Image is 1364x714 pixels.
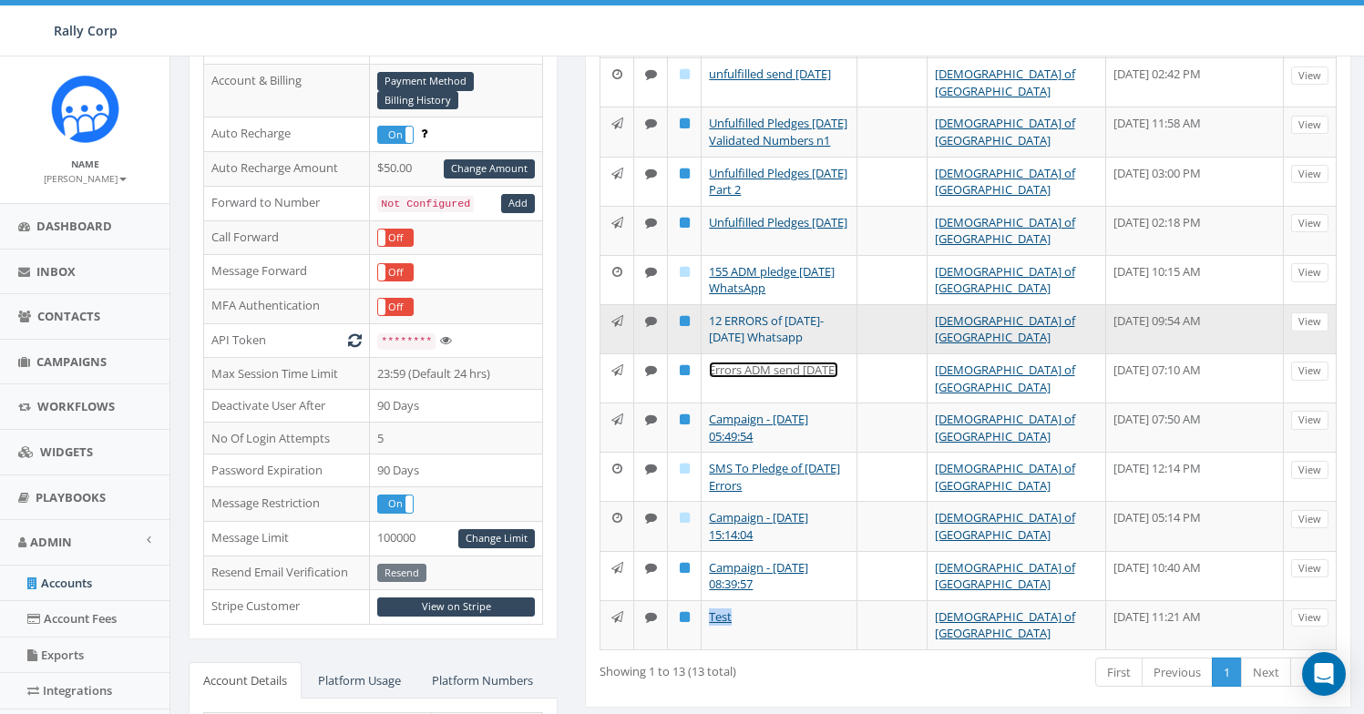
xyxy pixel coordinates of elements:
i: Text SMS [645,217,657,229]
a: [DEMOGRAPHIC_DATA] of [GEOGRAPHIC_DATA] [935,312,1075,346]
a: [DEMOGRAPHIC_DATA] of [GEOGRAPHIC_DATA] [935,214,1075,248]
code: Not Configured [377,196,474,212]
div: OnOff [377,298,414,317]
td: MFA Authentication [204,290,370,324]
span: Admin [30,534,72,550]
div: Showing 1 to 13 (13 total) [600,656,890,680]
i: Published [680,315,690,327]
a: Test [709,608,732,625]
label: On [378,495,413,513]
a: [DEMOGRAPHIC_DATA] of [GEOGRAPHIC_DATA] [935,411,1075,444]
td: 5 [370,422,543,454]
i: Immediate: Send all messages now [611,315,623,327]
a: Unfulfilled Pledges [DATE] Part 2 [709,165,847,199]
i: Immediate: Send all messages now [611,413,623,425]
a: [DEMOGRAPHIC_DATA] of [GEOGRAPHIC_DATA] [935,263,1075,297]
div: OnOff [377,495,414,514]
i: Text SMS [645,463,657,474]
label: Off [378,229,413,247]
a: [DEMOGRAPHIC_DATA] of [GEOGRAPHIC_DATA] [935,559,1075,593]
i: Text SMS [645,266,657,278]
a: [DEMOGRAPHIC_DATA] of [GEOGRAPHIC_DATA] [935,165,1075,199]
a: 155 ADM pledge [DATE] WhatsApp [709,263,835,297]
div: OnOff [377,126,414,145]
i: Published [680,168,690,179]
a: [PERSON_NAME] [44,169,127,186]
a: Campaign - [DATE] 05:49:54 [709,411,808,444]
span: Dashboard [36,218,112,234]
a: unfulfilled send [DATE] [709,66,831,82]
a: Change Limit [458,529,535,548]
i: Published [680,364,690,376]
label: Off [378,299,413,316]
i: Schedule: Pick a date and time to send [612,463,622,474]
a: View [1291,116,1328,135]
td: [DATE] 11:58 AM [1106,107,1284,156]
td: Forward to Number [204,186,370,220]
i: Immediate: Send all messages now [611,364,623,376]
a: View [1291,411,1328,430]
td: Deactivate User After [204,390,370,423]
a: Payment Method [377,72,474,91]
i: Text SMS [645,168,657,179]
i: Published [680,217,690,229]
a: [DEMOGRAPHIC_DATA] of [GEOGRAPHIC_DATA] [935,460,1075,494]
span: Enable to prevent campaign failure. [421,125,427,141]
i: Text SMS [645,364,657,376]
small: Name [71,158,99,170]
td: 100000 [370,521,543,556]
a: Campaign - [DATE] 15:14:04 [709,509,808,543]
a: Next [1241,658,1291,688]
td: Resend Email Verification [204,556,370,590]
a: Unfulfilled Pledges [DATE] Validated Numbers n1 [709,115,847,148]
a: [DEMOGRAPHIC_DATA] of [GEOGRAPHIC_DATA] [935,362,1075,395]
a: [DEMOGRAPHIC_DATA] of [GEOGRAPHIC_DATA] [935,66,1075,99]
i: Published [680,611,690,623]
i: Text SMS [645,315,657,327]
i: Text SMS [645,68,657,80]
a: View [1291,66,1328,86]
td: 90 Days [370,390,543,423]
i: Schedule: Pick a date and time to send [612,266,622,278]
span: Playbooks [36,489,106,505]
label: On [378,127,413,144]
a: View on Stripe [377,597,535,617]
span: Contacts [37,308,100,324]
td: [DATE] 10:15 AM [1106,255,1284,304]
a: SMS To Pledge of [DATE] Errors [709,460,840,494]
td: Message Restriction [204,486,370,521]
i: Published [680,562,690,574]
td: 23:59 (Default 24 hrs) [370,357,543,390]
i: Immediate: Send all messages now [611,562,623,574]
span: Widgets [40,444,93,460]
i: Immediate: Send all messages now [611,611,623,623]
i: Draft [680,463,690,474]
i: Schedule: Pick a date and time to send [612,68,622,80]
label: Off [378,264,413,281]
i: Draft [680,68,690,80]
a: Campaign - [DATE] 08:39:57 [709,559,808,593]
i: Schedule: Pick a date and time to send [612,512,622,524]
td: [DATE] 02:42 PM [1106,57,1284,107]
a: View [1291,461,1328,480]
td: Auto Recharge [204,117,370,152]
img: Icon_1.png [51,75,119,143]
td: [DATE] 05:14 PM [1106,501,1284,550]
a: View [1291,214,1328,233]
td: 90 Days [370,454,543,487]
td: Auto Recharge Amount [204,152,370,187]
td: [DATE] 10:40 AM [1106,551,1284,600]
a: Add [501,194,535,213]
i: Immediate: Send all messages now [611,117,623,129]
span: Campaigns [36,353,107,370]
a: Last [1290,658,1337,688]
i: Draft [680,512,690,524]
i: Text SMS [645,413,657,425]
a: Errors ADM send [DATE] [709,362,838,378]
a: 12 ERRORS of [DATE]-[DATE] Whatsapp [709,312,824,346]
a: [DEMOGRAPHIC_DATA] of [GEOGRAPHIC_DATA] [935,115,1075,148]
a: View [1291,165,1328,184]
span: Workflows [37,398,115,414]
a: First [1095,658,1143,688]
div: OnOff [377,263,414,282]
